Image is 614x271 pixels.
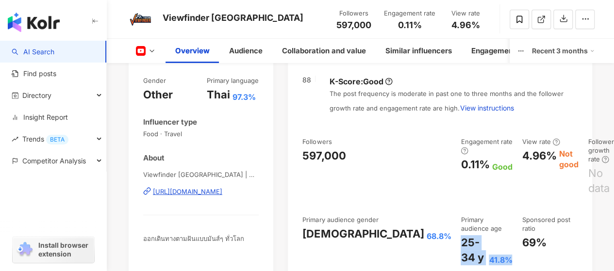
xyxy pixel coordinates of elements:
span: Viewfinder [GEOGRAPHIC_DATA] | @viewfinderthailand | UCFAg9jjeY2_dHrkajKpJmpg [143,170,259,179]
div: 88 [302,76,311,84]
div: View rate [522,137,560,146]
div: Engagement [471,45,516,57]
a: Insight Report [12,112,68,122]
div: 69% [522,235,546,250]
div: View rate [447,9,484,18]
div: Audience [229,45,263,57]
div: 68.8% [426,231,451,241]
div: The post frequency is moderate in past one to three months and the follower growth rate and engag... [329,89,578,117]
div: Sponsored post ratio [522,215,578,233]
div: Gender [143,76,166,85]
span: 97.3% [232,92,256,102]
img: chrome extension [16,242,34,257]
div: Other [143,87,173,102]
div: 41.8% [489,255,512,265]
span: Food · Travel [143,129,259,138]
span: 4.96% [451,20,480,30]
div: BETA [46,135,68,144]
div: Primary audience gender [302,215,378,224]
div: Primary audience age [461,215,512,233]
span: 0.11% [398,20,422,30]
span: Install browser extension [38,241,91,258]
img: logo [8,13,60,32]
div: Primary language [207,76,259,85]
span: 597,000 [336,20,371,30]
div: Engagement rate [384,9,435,18]
div: Viewfinder [GEOGRAPHIC_DATA] [163,12,303,24]
div: Recent 3 months [532,43,595,59]
div: Similar influencers [385,45,452,57]
span: Directory [22,84,51,106]
div: Engagement rate [461,137,512,155]
span: rise [12,136,18,143]
button: View instructions [459,98,514,118]
div: 0.11% [461,157,489,172]
div: 597,000 [302,148,346,163]
span: Trends [22,128,68,150]
div: 25-34 y [461,235,486,265]
a: [URL][DOMAIN_NAME] [143,187,259,196]
div: Influencer type [143,117,197,127]
div: Overview [175,45,210,57]
a: chrome extensionInstall browser extension [13,237,94,263]
a: Find posts [12,69,56,79]
img: KOL Avatar [126,5,155,34]
span: Competitor Analysis [22,150,86,172]
div: Followers [335,9,372,18]
div: Follower growth rate [588,137,614,164]
div: About [143,153,165,163]
span: View instructions [460,104,514,112]
div: 4.96% [522,148,556,170]
div: Followers [302,137,332,146]
div: Thai [207,87,230,102]
div: Not good [559,148,578,170]
span: ออกเดินทางตามฝันแบบมันส์ๆ ทั่วโลก [143,235,244,242]
div: No data [588,166,614,196]
div: Good [363,76,383,87]
a: searchAI Search [12,47,54,57]
div: Good [492,161,512,172]
div: K-Score : [329,76,393,87]
div: Collaboration and value [282,45,366,57]
div: [URL][DOMAIN_NAME] [153,187,222,196]
div: [DEMOGRAPHIC_DATA] [302,226,424,241]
